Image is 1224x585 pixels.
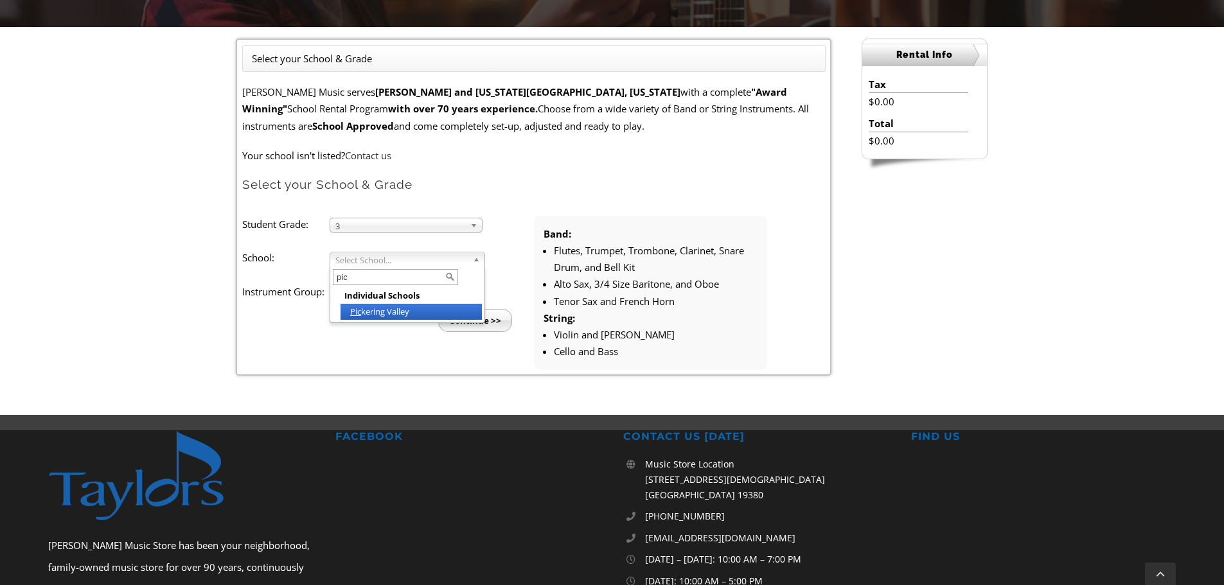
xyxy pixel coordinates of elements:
[862,44,987,66] h2: Rental Info
[544,227,571,240] strong: Band:
[242,249,330,266] label: School:
[242,147,826,164] p: Your school isn't listed?
[554,326,758,343] li: Violin and [PERSON_NAME]
[911,430,1176,444] h2: FIND US
[869,115,968,132] li: Total
[554,343,758,360] li: Cello and Bass
[645,532,795,544] span: [EMAIL_ADDRESS][DOMAIN_NAME]
[242,283,330,300] label: Instrument Group:
[869,76,968,93] li: Tax
[242,177,826,193] h2: Select your School & Grade
[544,311,575,324] strong: String:
[554,242,758,276] li: Flutes, Trumpet, Trombone, Clarinet, Snare Drum, and Bell Kit
[554,293,758,310] li: Tenor Sax and French Horn
[242,216,330,232] label: Student Grade:
[645,457,889,502] p: Music Store Location [STREET_ADDRESS][DEMOGRAPHIC_DATA] [GEOGRAPHIC_DATA] 19380
[242,83,826,134] p: [PERSON_NAME] Music serves with a complete School Rental Program Choose from a wide variety of Ba...
[869,93,968,110] li: $0.00
[341,304,482,320] li: kering Valley
[335,430,601,444] h2: FACEBOOK
[862,159,988,171] img: sidebar-footer.png
[388,102,538,115] strong: with over 70 years experience.
[623,430,889,444] h2: CONTACT US [DATE]
[48,430,251,521] img: footer-logo
[645,530,889,546] a: [EMAIL_ADDRESS][DOMAIN_NAME]
[554,275,758,292] li: Alto Sax, 3/4 Size Baritone, and Oboe
[350,306,361,317] em: Pic
[645,552,889,567] p: [DATE] – [DATE]: 10:00 AM – 7:00 PM
[869,132,968,149] li: $0.00
[345,149,391,162] a: Contact us
[341,288,482,304] li: Individual Schools
[375,85,680,98] strong: [PERSON_NAME] and [US_STATE][GEOGRAPHIC_DATA], [US_STATE]
[335,218,465,234] span: 3
[252,50,372,67] li: Select your School & Grade
[645,509,889,524] a: [PHONE_NUMBER]
[312,119,394,132] strong: School Approved
[335,252,468,268] span: Select School...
